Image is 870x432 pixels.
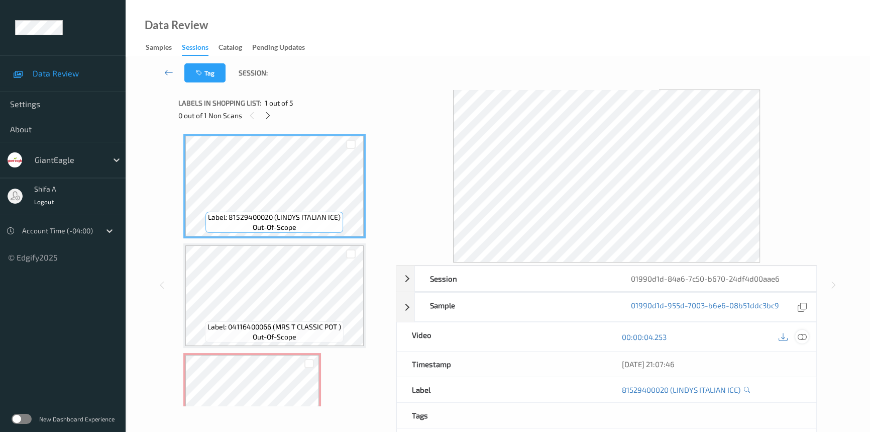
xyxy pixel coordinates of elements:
div: 0 out of 1 Non Scans [178,109,389,122]
a: 00:00:04.253 [622,332,667,342]
div: Pending Updates [252,42,305,55]
div: Sample01990d1d-955d-7003-b6e6-08b51ddc3bc9 [396,292,817,322]
div: Samples [146,42,172,55]
span: out-of-scope [253,332,296,342]
span: Label: 04116400066 (MRS T CLASSIC POT ) [207,322,341,332]
span: Labels in shopping list: [178,98,261,108]
div: Timestamp [397,352,607,377]
div: Label [397,377,607,402]
div: Sample [415,293,616,321]
span: Label: 81529400020 (LINDYS ITALIAN ICE) [208,212,341,222]
div: Video [397,322,607,351]
div: Catalog [219,42,242,55]
span: Session: [239,68,268,78]
a: Samples [146,41,182,55]
a: Pending Updates [252,41,315,55]
div: Data Review [145,20,208,30]
div: [DATE] 21:07:46 [622,359,802,369]
a: 81529400020 (LINDYS ITALIAN ICE) [622,385,740,395]
button: Tag [184,63,226,82]
span: out-of-scope [253,222,296,232]
a: Sessions [182,41,219,56]
a: Catalog [219,41,252,55]
div: 01990d1d-84a6-7c50-b670-24df4d00aae6 [616,266,817,291]
a: 01990d1d-955d-7003-b6e6-08b51ddc3bc9 [631,300,779,314]
span: 1 out of 5 [265,98,293,108]
div: Sessions [182,42,208,56]
div: Tags [397,403,607,428]
div: Session01990d1d-84a6-7c50-b670-24df4d00aae6 [396,266,817,292]
div: Session [415,266,616,291]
